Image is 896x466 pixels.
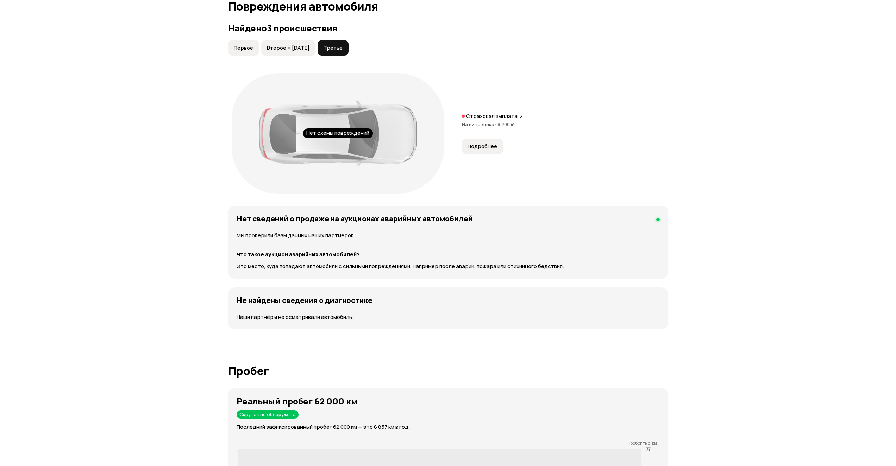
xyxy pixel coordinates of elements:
[497,121,514,127] span: 8 200 ₽
[303,128,373,138] div: Нет схемы повреждений
[228,40,259,56] button: Первое
[237,313,660,321] p: Наши партнёры не осматривали автомобиль.
[237,410,299,419] div: Скруток не обнаружено
[237,214,473,223] h4: Нет сведений о продаже на аукционах аварийных автомобилей
[462,121,497,127] span: На виновника
[468,143,497,150] span: Подробнее
[237,251,360,258] strong: Что такое аукцион аварийных автомобилей?
[261,40,315,56] button: Второе • [DATE]
[237,423,668,431] p: Последний зафиксированный пробег 62 000 км — это 8 857 км в год.
[323,44,343,51] span: Третье
[267,44,309,51] span: Второе • [DATE]
[237,263,660,270] p: Это место, куда попадают автомобили с сильными повреждениями, например после аварии, пожара или с...
[318,40,349,56] button: Третье
[646,446,651,452] tspan: 77
[237,395,357,407] strong: Реальный пробег 62 000 км
[237,296,372,305] h4: Не найдены сведения о диагностике
[494,121,497,127] span: •
[237,232,660,239] p: Мы проверили базы данных наших партнёров.
[234,44,253,51] span: Первое
[228,365,668,377] h1: Пробег
[237,441,657,446] p: Пробег, тыс. км
[228,23,668,33] h3: Найдено 3 происшествия
[466,113,518,120] p: Страховая выплата
[462,139,503,154] button: Подробнее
